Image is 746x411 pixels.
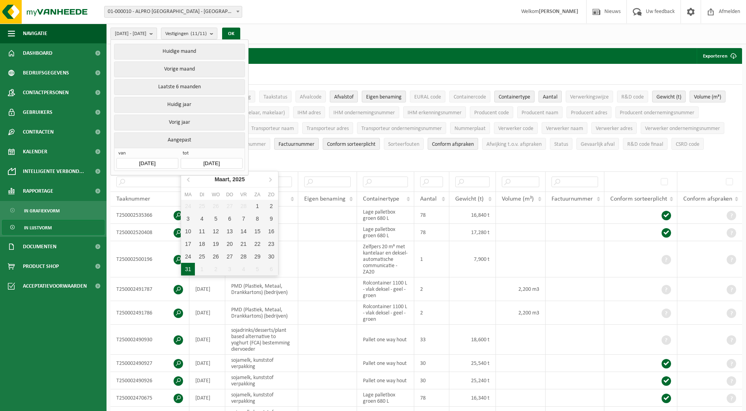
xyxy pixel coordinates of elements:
[223,212,237,225] div: 6
[23,102,52,122] span: Gebruikers
[181,263,195,275] div: 31
[264,225,278,238] div: 16
[209,225,222,238] div: 12
[366,94,402,100] span: Eigen benaming
[357,389,414,407] td: Lage palletbox groen 680 L
[496,301,546,325] td: 2,200 m3
[357,355,414,372] td: Pallet one way hout
[552,196,593,202] span: Factuurnummer
[104,6,242,18] span: 01-000010 - ALPRO NV - WEVELGEM
[237,191,251,199] div: vr
[627,141,663,147] span: R&D code finaal
[449,241,496,277] td: 7,900 t
[264,250,278,263] div: 30
[641,122,724,134] button: Verwerker ondernemingsnummerVerwerker ondernemingsnummer: Activate to sort
[450,122,490,134] button: NummerplaatNummerplaat: Activate to sort
[494,91,535,102] button: ContainertypeContainertype: Activate to sort
[114,115,245,130] button: Vorig jaar
[222,28,240,40] button: OK
[189,355,225,372] td: [DATE]
[114,79,245,95] button: Laatste 6 maanden
[333,110,395,116] span: IHM ondernemingsnummer
[297,110,321,116] span: IHM adres
[2,220,105,235] a: In lijstvorm
[165,28,207,40] span: Vestigingen
[676,141,699,147] span: CSRD code
[264,263,278,275] div: 6
[538,91,562,102] button: AantalAantal: Activate to sort
[357,372,414,389] td: Pallet one way hout
[225,301,299,325] td: PMD (Plastiek, Metaal, Drankkartons) (bedrijven)
[237,225,251,238] div: 14
[115,28,146,40] span: [DATE] - [DATE]
[223,225,237,238] div: 13
[449,325,496,355] td: 18,600 t
[414,372,449,389] td: 30
[24,203,60,218] span: In grafiekvorm
[410,91,445,102] button: EURAL codeEURAL code: Activate to sort
[211,173,248,186] div: Maart,
[414,325,449,355] td: 33
[690,91,725,102] button: Volume (m³)Volume (m³): Activate to sort
[259,91,292,102] button: TaakstatusTaakstatus: Activate to sort
[23,83,69,102] span: Contactpersonen
[620,110,694,116] span: Producent ondernemingsnummer
[223,238,237,250] div: 20
[251,212,264,225] div: 8
[596,126,632,132] span: Verwerker adres
[181,250,195,263] div: 24
[621,94,644,100] span: R&D code
[449,372,496,389] td: 25,240 t
[656,94,681,100] span: Gewicht (t)
[209,263,222,275] div: 2
[357,206,414,224] td: Lage palletbox groen 680 L
[23,276,87,296] span: Acceptatievoorwaarden
[23,162,84,181] span: Intelligente verbond...
[279,141,314,147] span: Factuurnummer
[449,91,490,102] button: ContainercodeContainercode: Activate to sort
[209,191,222,199] div: wo
[110,224,189,241] td: T250002520408
[498,126,533,132] span: Verwerker code
[181,212,195,225] div: 3
[223,191,237,199] div: do
[237,250,251,263] div: 28
[209,238,222,250] div: 19
[110,372,189,389] td: T250002490926
[195,225,209,238] div: 11
[189,389,225,407] td: [DATE]
[542,122,587,134] button: Verwerker naamVerwerker naam: Activate to sort
[225,389,299,407] td: sojamelk, kunststof verpakking
[323,138,380,150] button: Conform sorteerplicht : Activate to sort
[2,203,105,218] a: In grafiekvorm
[189,372,225,389] td: [DATE]
[295,91,326,102] button: AfvalcodeAfvalcode: Activate to sort
[264,238,278,250] div: 23
[251,200,264,212] div: 1
[414,241,449,277] td: 1
[408,110,462,116] span: IHM erkenningsnummer
[550,138,572,150] button: StatusStatus: Activate to sort
[571,110,607,116] span: Producent adres
[181,225,195,238] div: 10
[357,224,414,241] td: Lage palletbox groen 680 L
[195,200,209,212] div: 25
[225,355,299,372] td: sojamelk, kunststof verpakking
[363,196,399,202] span: Containertype
[623,138,667,150] button: R&D code finaalR&amp;D code finaal: Activate to sort
[449,355,496,372] td: 25,540 t
[302,122,353,134] button: Transporteur adresTransporteur adres: Activate to sort
[189,325,225,355] td: [DATE]
[455,196,484,202] span: Gewicht (t)
[470,106,513,118] button: Producent codeProducent code: Activate to sort
[114,61,245,77] button: Vorige maand
[110,355,189,372] td: T250002490927
[181,200,195,212] div: 24
[24,220,52,235] span: In lijstvorm
[683,196,732,202] span: Conform afspraken
[110,301,189,325] td: T250002491786
[334,94,353,100] span: Afvalstof
[195,212,209,225] div: 4
[617,91,648,102] button: R&D codeR&amp;D code: Activate to sort
[223,250,237,263] div: 27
